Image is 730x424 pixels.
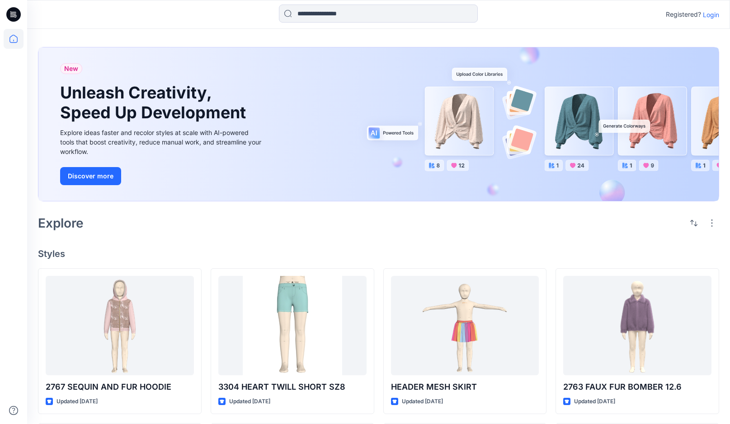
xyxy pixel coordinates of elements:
[38,248,719,259] h4: Styles
[57,397,98,406] p: Updated [DATE]
[563,381,711,393] p: 2763 FAUX FUR BOMBER 12.6
[60,83,250,122] h1: Unleash Creativity, Speed Up Development
[38,216,84,230] h2: Explore
[218,276,367,375] a: 3304 HEART TWILL SHORT SZ8
[574,397,615,406] p: Updated [DATE]
[60,167,121,185] button: Discover more
[60,128,264,156] div: Explore ideas faster and recolor styles at scale with AI-powered tools that boost creativity, red...
[402,397,443,406] p: Updated [DATE]
[60,167,264,185] a: Discover more
[391,276,539,375] a: HEADER MESH SKIRT
[64,63,78,74] span: New
[391,381,539,393] p: HEADER MESH SKIRT
[229,397,270,406] p: Updated [DATE]
[703,10,719,19] p: Login
[46,276,194,375] a: 2767 SEQUIN AND FUR HOODIE
[666,9,701,20] p: Registered?
[563,276,711,375] a: 2763 FAUX FUR BOMBER 12.6
[46,381,194,393] p: 2767 SEQUIN AND FUR HOODIE
[218,381,367,393] p: 3304 HEART TWILL SHORT SZ8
